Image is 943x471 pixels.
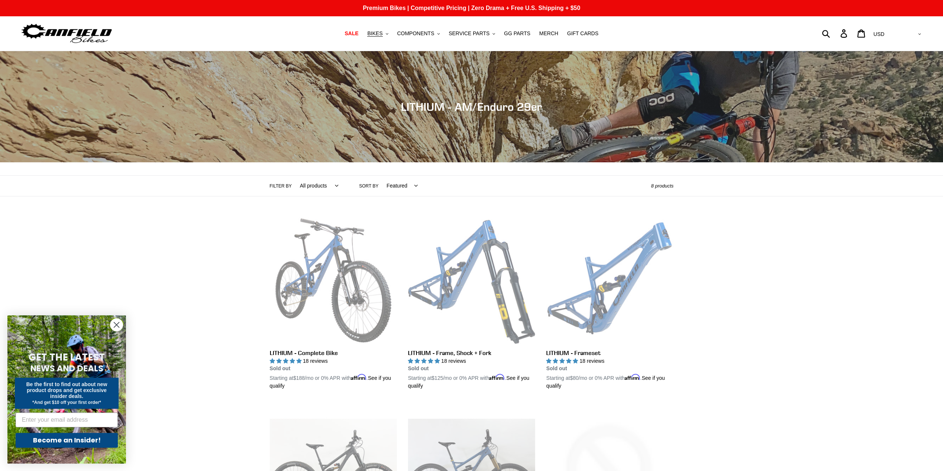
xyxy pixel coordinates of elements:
span: 8 products [651,183,674,189]
button: Become an Insider! [16,433,118,448]
span: Be the first to find out about new product drops and get exclusive insider deals. [26,381,107,399]
button: BIKES [363,29,392,39]
button: SERVICE PARTS [445,29,499,39]
span: SERVICE PARTS [449,30,489,37]
span: GET THE LATEST [29,351,105,364]
button: COMPONENTS [394,29,444,39]
span: COMPONENTS [397,30,434,37]
a: MERCH [535,29,562,39]
span: MERCH [539,30,558,37]
a: GIFT CARDS [563,29,602,39]
span: GG PARTS [504,30,530,37]
span: GIFT CARDS [567,30,598,37]
a: SALE [341,29,362,39]
img: Canfield Bikes [20,22,113,45]
label: Filter by [270,183,292,189]
input: Search [826,25,845,42]
span: *And get $10 off your first order* [32,400,101,405]
span: SALE [345,30,358,37]
label: Sort by [359,183,378,189]
span: LITHIUM - AM/Enduro 29er [401,100,542,113]
span: BIKES [367,30,382,37]
span: NEWS AND DEALS [30,362,103,374]
button: Close dialog [110,318,123,331]
a: GG PARTS [500,29,534,39]
input: Enter your email address [16,412,118,427]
